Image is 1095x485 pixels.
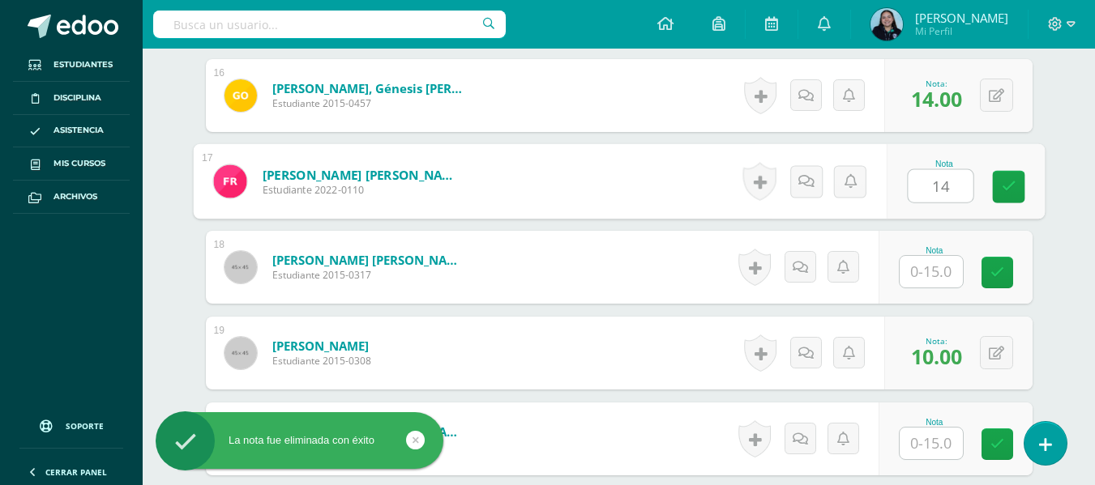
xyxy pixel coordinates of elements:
[13,82,130,115] a: Disciplina
[13,49,130,82] a: Estudiantes
[262,166,462,183] a: [PERSON_NAME] [PERSON_NAME]
[915,24,1008,38] span: Mi Perfil
[272,268,467,282] span: Estudiante 2015-0317
[272,80,467,96] a: [PERSON_NAME], Génesis [PERSON_NAME]
[908,170,973,202] input: 0-15.0
[900,428,963,459] input: 0-15.0
[272,252,467,268] a: [PERSON_NAME] [PERSON_NAME]
[13,147,130,181] a: Mis cursos
[53,124,104,137] span: Asistencia
[53,157,105,170] span: Mis cursos
[899,246,970,255] div: Nota
[45,466,107,478] span: Cerrar panel
[262,183,462,198] span: Estudiante 2022-0110
[911,85,962,113] span: 14.00
[13,115,130,148] a: Asistencia
[66,420,104,432] span: Soporte
[53,58,113,71] span: Estudiantes
[870,8,903,40] img: 8c46c7f4271155abb79e2bc50b6ca956.png
[272,354,371,368] span: Estudiante 2015-0308
[225,79,257,112] img: 711eba6c381675a46f0a45886ed83a1e.png
[156,433,443,448] div: La nota fue eliminada con éxito
[225,251,257,283] img: 45x45
[911,335,962,347] div: Nota:
[911,342,962,370] span: 10.00
[225,337,257,369] img: 45x45
[53,190,97,203] span: Archivos
[272,96,467,110] span: Estudiante 2015-0457
[899,418,970,427] div: Nota
[13,181,130,214] a: Archivos
[911,78,962,89] div: Nota:
[19,404,123,444] a: Soporte
[272,338,371,354] a: [PERSON_NAME]
[153,11,506,38] input: Busca un usuario...
[900,256,963,287] input: 0-15.0
[53,91,101,104] span: Disciplina
[915,10,1008,26] span: [PERSON_NAME]
[213,164,246,198] img: ee984dabe880584f7b7f0a794c4ecbe4.png
[907,160,981,168] div: Nota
